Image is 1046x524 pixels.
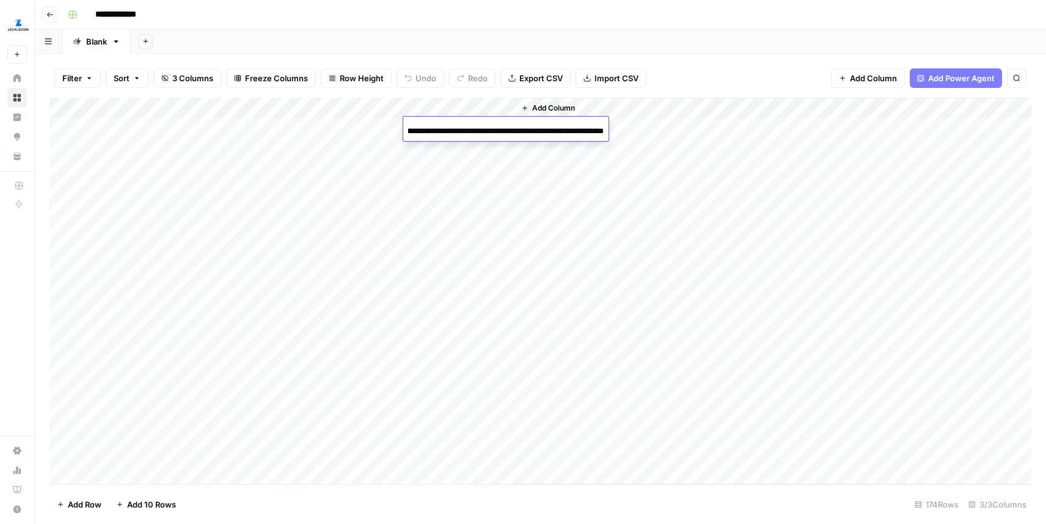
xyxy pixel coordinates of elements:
[7,14,29,36] img: LegalZoom Logo
[516,100,580,116] button: Add Column
[7,88,27,107] a: Browse
[245,72,308,84] span: Freeze Columns
[321,68,392,88] button: Row Height
[910,68,1002,88] button: Add Power Agent
[226,68,316,88] button: Freeze Columns
[172,72,213,84] span: 3 Columns
[397,68,444,88] button: Undo
[68,498,101,511] span: Add Row
[964,495,1031,514] div: 3/3 Columns
[86,35,107,48] div: Blank
[468,72,488,84] span: Redo
[928,72,995,84] span: Add Power Agent
[7,441,27,460] a: Settings
[449,68,496,88] button: Redo
[62,29,131,54] a: Blank
[7,500,27,519] button: Help + Support
[62,72,82,84] span: Filter
[850,72,897,84] span: Add Column
[109,495,183,514] button: Add 10 Rows
[500,68,571,88] button: Export CSV
[7,68,27,88] a: Home
[576,68,646,88] button: Import CSV
[7,10,27,40] button: Workspace: LegalZoom
[127,498,176,511] span: Add 10 Rows
[49,495,109,514] button: Add Row
[7,147,27,166] a: Your Data
[153,68,221,88] button: 3 Columns
[114,72,130,84] span: Sort
[415,72,436,84] span: Undo
[7,460,27,480] a: Usage
[340,72,384,84] span: Row Height
[7,127,27,147] a: Opportunities
[106,68,148,88] button: Sort
[831,68,905,88] button: Add Column
[519,72,563,84] span: Export CSV
[594,72,638,84] span: Import CSV
[532,103,575,114] span: Add Column
[7,480,27,500] a: Learning Hub
[54,68,101,88] button: Filter
[910,495,964,514] div: 174 Rows
[7,107,27,127] a: Insights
